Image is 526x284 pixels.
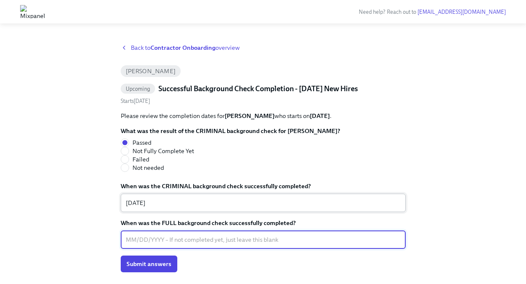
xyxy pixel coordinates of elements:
[225,112,275,120] strong: [PERSON_NAME]
[158,84,358,94] h5: Successful Background Check Completion - [DATE] New Hires
[417,9,506,15] a: [EMAIL_ADDRESS][DOMAIN_NAME]
[121,112,406,120] p: Please review the completion dates for who starts on .
[121,182,406,190] label: When was the CRIMINAL background check successfully completed?
[121,86,155,92] span: Upcoming
[121,219,406,227] label: When was the FULL background check successfully completed?
[132,164,164,172] span: Not needed
[121,256,177,272] button: Submit answers
[150,44,215,51] strong: Contractor Onboarding
[20,5,45,18] img: Mixpanel
[359,9,506,15] span: Need help? Reach out to
[126,198,401,208] textarea: [DATE]
[132,147,194,155] span: Not Fully Complete Yet
[121,43,406,52] a: Back toContractor Onboardingoverview
[310,112,330,120] strong: [DATE]
[132,155,149,164] span: Failed
[132,138,151,147] span: Passed
[131,43,240,52] span: Back to overview
[121,98,150,104] span: Tuesday, September 2nd 2025, 9:00 am
[121,127,340,135] label: What was the result of the CRIMINAL background check for [PERSON_NAME]?
[127,260,171,268] span: Submit answers
[121,68,181,74] span: [PERSON_NAME]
